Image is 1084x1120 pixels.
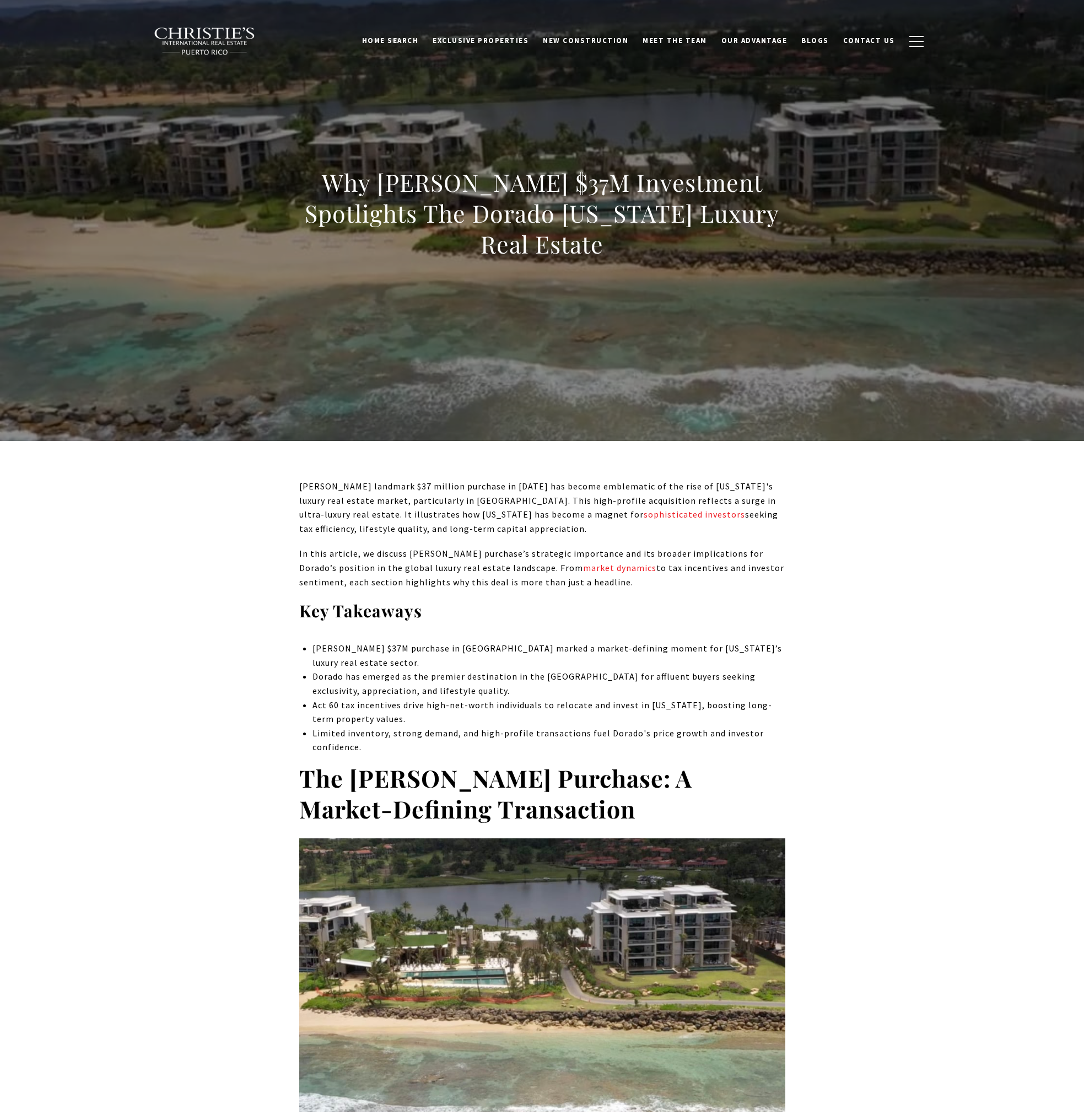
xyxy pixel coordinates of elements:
[543,36,628,45] span: New Construction
[794,30,836,51] a: Blogs
[583,562,656,573] a: market dynamics
[154,27,256,56] img: Christie's International Real Estate black text logo
[312,670,785,698] p: Dorado has emerged as the premier destination in the [GEOGRAPHIC_DATA] for affluent buyers seekin...
[801,36,829,45] span: Blogs
[721,36,788,45] span: Our Advantage
[299,167,785,260] h1: Why [PERSON_NAME] $37M Investment Spotlights The Dorado [US_STATE] Luxury Real Estate
[355,30,426,51] a: Home Search
[299,600,422,622] strong: Key Takeaways
[843,36,895,45] span: Contact Us
[312,642,785,670] p: [PERSON_NAME] $37M purchase in [GEOGRAPHIC_DATA] marked a market-defining moment for [US_STATE]’s...
[299,762,692,825] strong: The [PERSON_NAME] Purchase: A Market-Defining Transaction
[635,30,714,51] a: Meet the Team
[714,30,795,51] a: Our Advantage
[644,509,745,520] a: sophisticated investors
[299,480,785,536] p: [PERSON_NAME] landmark $37 million purchase in [DATE] has become emblematic of the rise of [US_ST...
[312,726,785,755] p: Limited inventory, strong demand, and high-profile transactions fuel Dorado's price growth and in...
[536,30,635,51] a: New Construction
[433,36,528,45] span: Exclusive Properties
[299,547,785,589] p: In this article, we discuss [PERSON_NAME] purchase’s strategic importance and its broader implica...
[312,698,785,726] p: Act 60 tax incentives drive high-net-worth individuals to relocate and invest in [US_STATE], boos...
[425,30,536,51] a: Exclusive Properties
